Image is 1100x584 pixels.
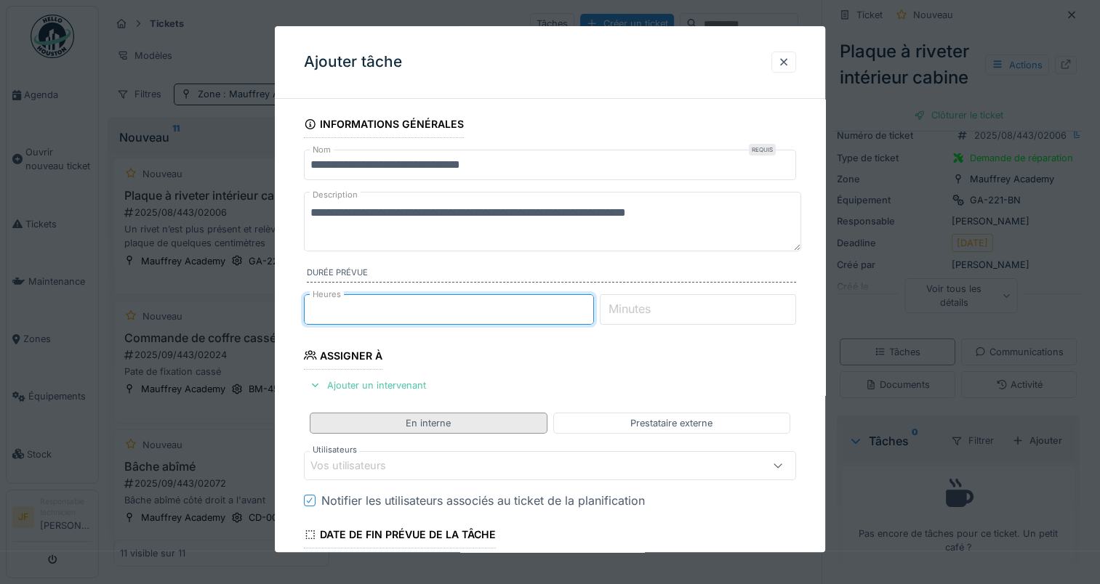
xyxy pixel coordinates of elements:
[321,492,645,509] div: Notifier les utilisateurs associés au ticket de la planification
[310,144,334,156] label: Nom
[304,113,464,138] div: Informations générales
[310,458,406,474] div: Vos utilisateurs
[749,144,776,155] div: Requis
[310,186,361,204] label: Description
[304,376,432,395] div: Ajouter un intervenant
[307,267,796,283] label: Durée prévue
[406,416,451,430] div: En interne
[606,300,654,317] label: Minutes
[310,444,360,456] label: Utilisateurs
[310,288,344,301] label: Heures
[304,53,402,71] h3: Ajouter tâche
[304,345,382,370] div: Assigner à
[304,524,496,548] div: Date de fin prévue de la tâche
[630,416,712,430] div: Prestataire externe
